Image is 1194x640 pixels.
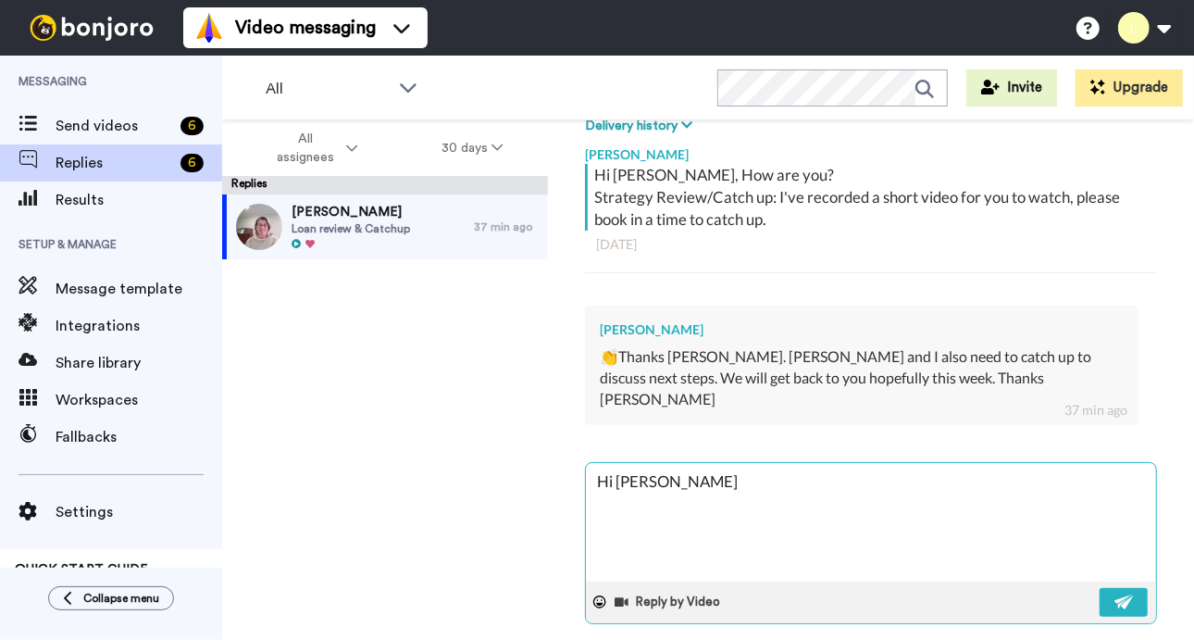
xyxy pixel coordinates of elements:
[56,352,222,374] span: Share library
[83,591,159,606] span: Collapse menu
[180,117,204,135] div: 6
[226,122,400,174] button: All assignees
[56,501,222,523] span: Settings
[236,204,282,250] img: 8bbff182-ec7e-4003-a96d-c34dd84c91af-thumb.jpg
[966,69,1057,107] button: Invite
[474,220,539,234] div: 37 min ago
[222,176,548,195] div: Replies
[585,136,1157,164] div: [PERSON_NAME]
[56,115,173,137] span: Send videos
[292,221,410,236] span: Loan review & Catchup
[194,13,224,43] img: vm-color.svg
[600,346,1124,410] div: 👏Thanks [PERSON_NAME]. [PERSON_NAME] and I also need to catch up to discuss next steps. We will g...
[15,563,148,576] span: QUICK START GUIDE
[22,15,161,41] img: bj-logo-header-white.svg
[596,235,1146,254] div: [DATE]
[1114,595,1135,609] img: send-white.svg
[56,426,222,448] span: Fallbacks
[56,152,173,174] span: Replies
[1076,69,1183,107] button: Upgrade
[180,154,204,172] div: 6
[400,132,545,165] button: 30 days
[266,78,390,100] span: All
[56,389,222,411] span: Workspaces
[1064,401,1127,420] div: 37 min ago
[235,15,376,41] span: Video messaging
[56,278,222,300] span: Message template
[585,116,698,136] button: Delivery history
[594,164,1152,231] div: Hi [PERSON_NAME], How are you? Strategy Review/Catch up: I've recorded a short video for you to w...
[56,315,222,337] span: Integrations
[292,203,410,221] span: [PERSON_NAME]
[600,320,1124,339] div: [PERSON_NAME]
[586,463,1156,582] textarea: Hi [PERSON_NAME]
[614,588,727,616] button: Reply by Video
[267,130,342,167] span: All assignees
[48,586,174,610] button: Collapse menu
[222,195,548,259] a: [PERSON_NAME]Loan review & Catchup37 min ago
[56,189,222,211] span: Results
